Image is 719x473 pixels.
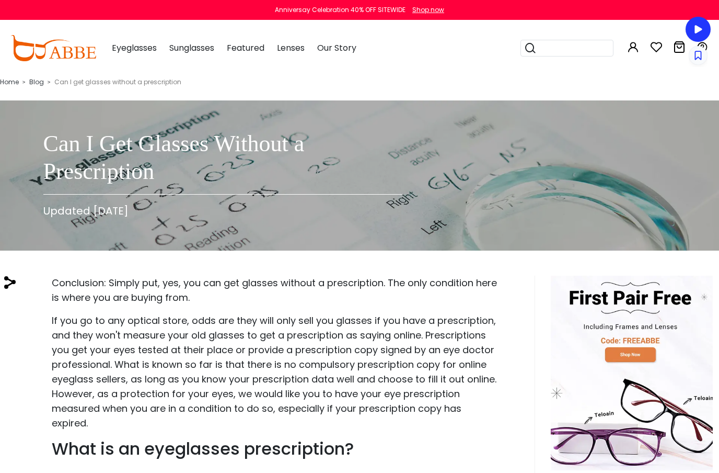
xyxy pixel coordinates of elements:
div: Anniversay Celebration 40% OFF SITEWIDE [275,5,405,15]
i: > [22,78,26,86]
span: Lenses [277,42,305,54]
span: Eyeglasses [112,42,157,54]
p: Updated [DATE] [43,203,403,219]
i: > [48,78,51,86]
img: free eyeglasses [551,276,713,470]
p: Conclusion: Simply put, yes, you can get glasses without a prescription. The only condition here ... [52,276,499,305]
img: abbeglasses.com [10,35,96,61]
h2: What is an eyeglasses prescription? [52,439,499,459]
a: free eyeglasses [551,366,713,378]
p: If you go to any optical store, odds are they will only sell you glasses if you have a prescripti... [52,313,499,431]
a: Shop now [407,5,444,14]
span: Can I get glasses without a prescription [54,77,181,86]
h1: Can I Get Glasses Without a Prescription [43,130,403,186]
span: Sunglasses [169,42,214,54]
a: Blog [29,77,44,86]
span: Featured [227,42,264,54]
div: Shop now [412,5,444,15]
span: Our Story [317,42,356,54]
